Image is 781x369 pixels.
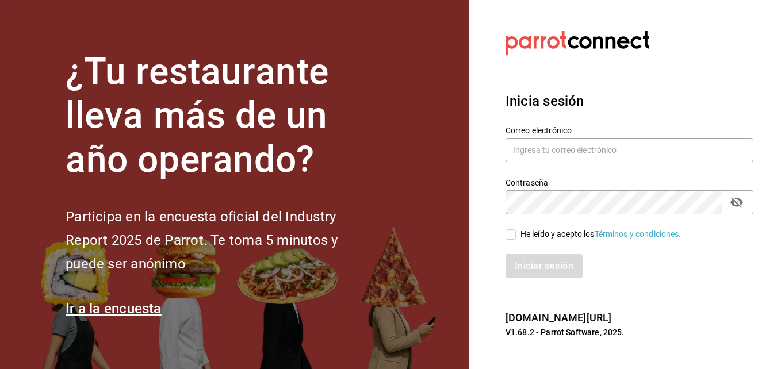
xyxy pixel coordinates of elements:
input: Ingresa tu correo electrónico [506,138,753,162]
a: Términos y condiciones. [595,229,682,239]
label: Contraseña [506,178,753,186]
label: Correo electrónico [506,126,753,134]
div: He leído y acepto los [520,228,682,240]
p: V1.68.2 - Parrot Software, 2025. [506,326,753,338]
button: passwordField [727,193,746,212]
a: [DOMAIN_NAME][URL] [506,312,611,324]
a: Ir a la encuesta [66,301,162,317]
h3: Inicia sesión [506,91,753,112]
h1: ¿Tu restaurante lleva más de un año operando? [66,50,376,182]
h2: Participa en la encuesta oficial del Industry Report 2025 de Parrot. Te toma 5 minutos y puede se... [66,205,376,275]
